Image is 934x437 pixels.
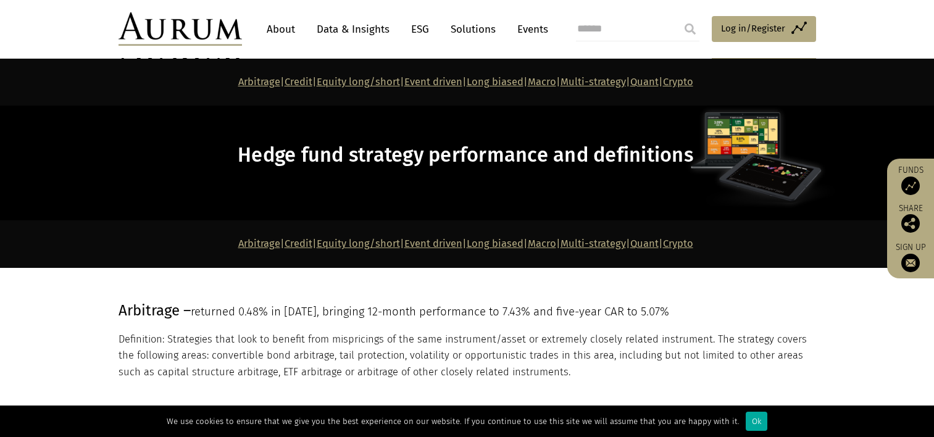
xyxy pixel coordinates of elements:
[404,76,462,88] a: Event driven
[561,76,626,88] a: Multi-strategy
[746,412,767,431] div: Ok
[630,238,659,249] a: Quant
[238,76,693,88] strong: | | | | | | | |
[404,238,462,249] a: Event driven
[901,177,920,195] img: Access Funds
[317,238,400,249] a: Equity long/short
[893,242,928,272] a: Sign up
[285,238,312,249] a: Credit
[528,238,556,249] a: Macro
[467,238,523,249] a: Long biased
[119,331,813,380] p: Definition: Strategies that look to benefit from mispricings of the same instrument/asset or extr...
[317,76,400,88] a: Equity long/short
[119,12,242,46] img: Aurum
[511,18,548,41] a: Events
[901,214,920,233] img: Share this post
[261,18,301,41] a: About
[444,18,502,41] a: Solutions
[721,21,785,36] span: Log in/Register
[119,302,191,319] span: Arbitrage –
[238,143,693,167] span: Hedge fund strategy performance and definitions
[191,305,669,318] span: returned 0.48% in [DATE], bringing 12-month performance to 7.43% and five-year CAR to 5.07%
[238,238,693,249] strong: | | | | | | | |
[893,204,928,233] div: Share
[528,76,556,88] a: Macro
[238,76,280,88] a: Arbitrage
[678,17,703,41] input: Submit
[901,254,920,272] img: Sign up to our newsletter
[893,165,928,195] a: Funds
[285,76,312,88] a: Credit
[561,238,626,249] a: Multi-strategy
[663,238,693,249] a: Crypto
[238,238,280,249] a: Arbitrage
[311,18,396,41] a: Data & Insights
[630,76,659,88] a: Quant
[467,76,523,88] a: Long biased
[712,16,816,42] a: Log in/Register
[663,76,693,88] a: Crypto
[405,18,435,41] a: ESG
